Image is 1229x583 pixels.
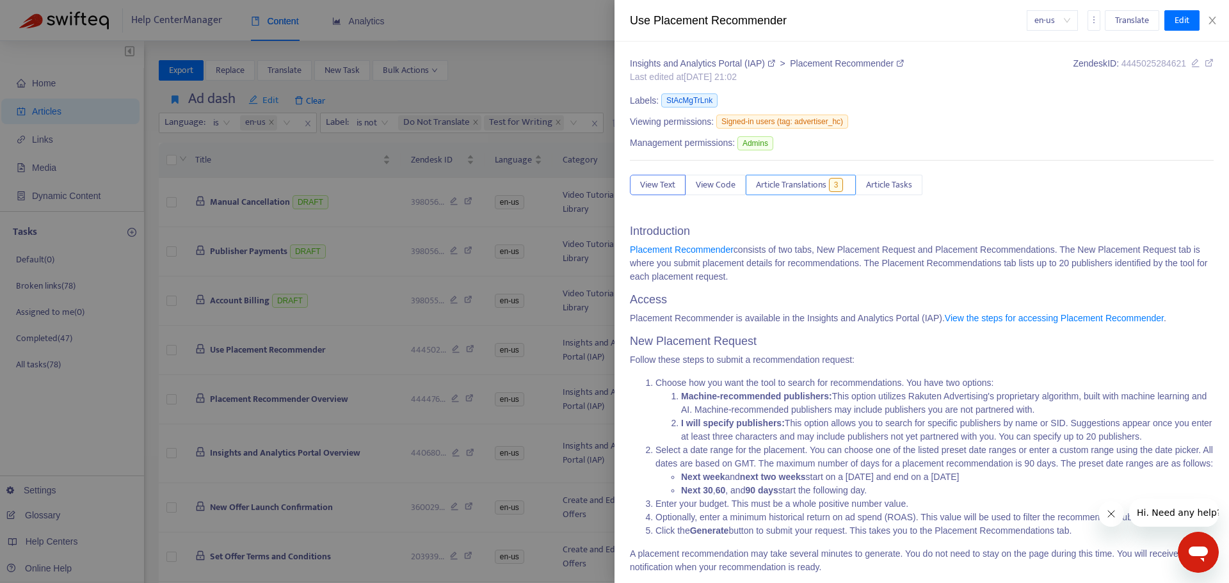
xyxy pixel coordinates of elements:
[661,93,718,108] span: StAcMgTrLnk
[696,178,735,192] span: View Code
[681,417,1214,443] li: This option allows you to search for specific publishers by name or SID. Suggestions appear once ...
[640,178,675,192] span: View Text
[690,525,729,536] strong: Generate
[866,178,912,192] span: Article Tasks
[630,243,1214,284] p: consists of two tabs, New Placement Request and Placement Recommendations. The New Placement Requ...
[737,136,773,150] span: Admins
[630,225,1214,239] h3: Introduction
[681,418,785,428] strong: I will specify publishers:
[630,58,778,68] a: Insights and Analytics Portal (IAP)
[1105,10,1159,31] button: Translate
[8,9,92,19] span: Hi. Need any help?
[1164,10,1200,31] button: Edit
[746,175,856,195] button: Article Translations3
[1175,13,1189,28] span: Edit
[681,485,713,495] strong: Next 30
[655,376,1214,443] li: Choose how you want the tool to search for recommendations. You have two options:
[1088,10,1100,31] button: more
[630,353,1214,367] p: Follow these steps to submit a recommendation request:
[1207,15,1217,26] span: close
[1089,15,1098,24] span: more
[1034,11,1070,30] span: en-us
[686,175,746,195] button: View Code
[716,115,848,129] span: Signed-in users (tag: advertiser_hc)
[630,12,1027,29] div: Use Placement Recommender
[630,136,735,150] span: Management permissions:
[681,472,725,482] strong: Next week
[1121,58,1186,68] span: 4445025284621
[630,175,686,195] button: View Text
[630,547,1214,574] p: A placement recommendation may take several minutes to generate. You do not need to stay on the p...
[630,312,1214,325] p: Placement Recommender is available in the Insights and Analytics Portal (IAP). .
[681,391,832,401] strong: Machine-recommended publishers:
[655,524,1214,538] li: Click the button to submit your request. This takes you to the Placement Recommendations tab.
[681,390,1214,417] li: This option utilizes Rakuten Advertising's proprietary algorithm, built with machine learning and...
[1129,499,1219,527] iframe: Message from company
[630,293,1214,307] h3: Access
[681,470,1214,484] li: and start on a [DATE] and end on a [DATE]
[945,313,1164,323] a: View the steps for accessing Placement Recommender
[1178,532,1219,573] iframe: Button to launch messaging window
[630,70,904,84] div: Last edited at [DATE] 21:02
[630,115,714,129] span: Viewing permissions:
[681,484,1214,497] li: , , and start the following day.
[745,485,778,495] strong: 90 days
[655,443,1214,497] li: Select a date range for the placement. You can choose one of the listed preset date ranges or ent...
[1098,501,1124,527] iframe: Close message
[1073,57,1214,84] div: Zendesk ID:
[655,497,1214,511] li: Enter your budget. This must be a whole positive number value.
[829,178,844,192] span: 3
[630,94,659,108] span: Labels:
[756,178,826,192] span: Article Translations
[630,57,904,70] div: >
[856,175,922,195] button: Article Tasks
[716,485,726,495] strong: 60
[740,472,806,482] strong: next two weeks
[1115,13,1149,28] span: Translate
[630,335,1214,349] h3: New Placement Request
[790,58,904,68] a: Placement Recommender
[655,511,1214,524] li: Optionally, enter a minimum historical return on ad spend (ROAS). This value will be used to filt...
[630,244,734,255] a: Placement Recommender
[1203,15,1221,27] button: Close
